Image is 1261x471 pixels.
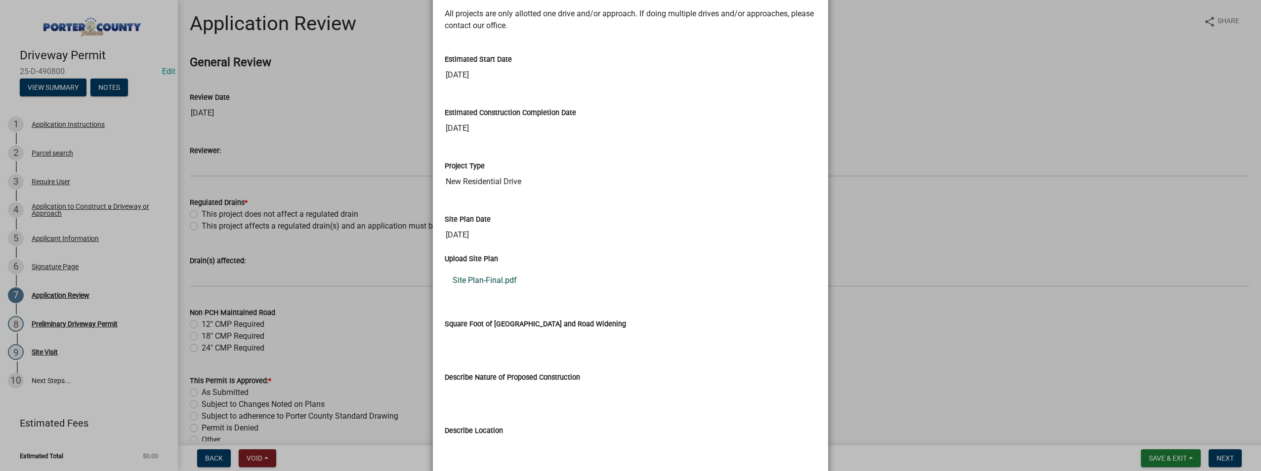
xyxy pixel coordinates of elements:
[445,56,512,63] label: Estimated Start Date
[445,256,498,263] label: Upload Site Plan
[445,110,576,117] label: Estimated Construction Completion Date
[445,8,816,32] p: All projects are only allotted one drive and/or approach. If doing multiple drives and/or approac...
[445,269,816,292] a: Site Plan-Final.pdf
[445,163,485,170] label: Project Type
[445,428,503,434] label: Describe Location
[445,374,580,381] label: Describe Nature of Proposed Construction
[445,321,626,328] label: Square Foot of [GEOGRAPHIC_DATA] and Road Widening
[445,216,491,223] label: Site Plan Date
